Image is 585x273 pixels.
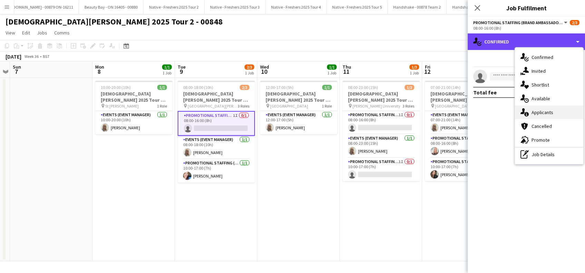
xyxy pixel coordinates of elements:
[6,0,79,14] button: [DOMAIN_NAME] - 00879 ON-16211
[343,111,420,134] app-card-role: Promotional Staffing (Brand Ambassadors)1I0/108:00-16:00 (8h)
[424,68,430,75] span: 12
[95,81,172,134] app-job-card: 10:00-20:00 (10h)1/1[DEMOGRAPHIC_DATA][PERSON_NAME] 2025 Tour 2 - 00848 - Travel Day St [PERSON_N...
[425,134,502,158] app-card-role: Promotional Staffing (Brand Ambassadors)1/108:00-16:00 (8h)[PERSON_NAME]
[409,64,419,70] span: 1/3
[51,28,72,37] a: Comms
[266,0,327,14] button: Native - Freshers 2025 Tour 4
[178,159,255,183] app-card-role: Promotional Staffing (Brand Ambassadors)1/110:00-17:00 (7h)[PERSON_NAME]
[353,103,400,109] span: [PERSON_NAME] University
[157,103,167,109] span: 1 Role
[447,0,506,14] button: Handshake - 00878 Team 4
[468,3,585,12] h3: Job Fulfilment
[410,70,419,75] div: 1 Job
[259,68,269,75] span: 10
[425,64,430,70] span: Fri
[515,92,583,105] div: Available
[260,111,337,134] app-card-role: Events (Event Manager)1/112:00-17:00 (5h)[PERSON_NAME]
[266,85,294,90] span: 12:00-17:00 (5h)
[343,158,420,181] app-card-role: Promotional Staffing (Brand Ambassadors)1I0/110:00-17:00 (7h)
[270,103,308,109] span: [GEOGRAPHIC_DATA]
[101,85,131,90] span: 10:00-20:00 (10h)
[348,85,378,90] span: 08:00-23:00 (15h)
[473,26,579,31] div: 08:00-16:00 (8h)
[143,0,205,14] button: Native - Freshers 2025 Tour 2
[22,30,30,36] span: Edit
[188,103,238,109] span: [GEOGRAPHIC_DATA][PERSON_NAME]
[515,148,583,161] div: Job Details
[515,133,583,147] div: Promote
[343,91,420,103] h3: [DEMOGRAPHIC_DATA][PERSON_NAME] 2025 Tour 2 - 00848 - [PERSON_NAME][GEOGRAPHIC_DATA]
[430,85,460,90] span: 07:00-21:00 (14h)
[12,68,21,75] span: 7
[515,119,583,133] div: Cancelled
[403,103,414,109] span: 3 Roles
[34,28,50,37] a: Jobs
[570,20,579,25] span: 2/3
[388,0,447,14] button: Handshake - 00878 Team 2
[177,68,186,75] span: 9
[183,85,213,90] span: 08:00-18:00 (10h)
[468,33,585,50] div: Confirmed
[425,91,502,103] h3: [DEMOGRAPHIC_DATA][PERSON_NAME] 2025 Tour 2 - 00848 - [GEOGRAPHIC_DATA]
[94,68,104,75] span: 8
[95,91,172,103] h3: [DEMOGRAPHIC_DATA][PERSON_NAME] 2025 Tour 2 - 00848 - Travel Day
[95,64,104,70] span: Mon
[425,81,502,181] app-job-card: 07:00-21:00 (14h)3/3[DEMOGRAPHIC_DATA][PERSON_NAME] 2025 Tour 2 - 00848 - [GEOGRAPHIC_DATA] [GEOG...
[43,54,50,59] div: BST
[343,64,351,70] span: Thu
[54,30,70,36] span: Comms
[19,28,33,37] a: Edit
[245,70,254,75] div: 1 Job
[515,78,583,92] div: Shortlist
[6,17,223,27] h1: [DEMOGRAPHIC_DATA][PERSON_NAME] 2025 Tour 2 - 00848
[473,20,568,25] button: Promotional Staffing (Brand Ambassadors)
[322,85,332,90] span: 1/1
[178,91,255,103] h3: [DEMOGRAPHIC_DATA][PERSON_NAME] 2025 Tour 2 - 00848 - [GEOGRAPHIC_DATA][PERSON_NAME]
[260,81,337,134] app-job-card: 12:00-17:00 (5h)1/1[DEMOGRAPHIC_DATA][PERSON_NAME] 2025 Tour 2 - 00848 - Travel Day [GEOGRAPHIC_D...
[95,111,172,134] app-card-role: Events (Event Manager)1/110:00-20:00 (10h)[PERSON_NAME]
[425,158,502,181] app-card-role: Promotional Staffing (Brand Ambassadors)1/110:00-17:00 (7h)[PERSON_NAME]
[515,105,583,119] div: Applicants
[327,70,336,75] div: 1 Job
[205,0,266,14] button: Native - Freshers 2025 Tour 3
[178,111,255,136] app-card-role: Promotional Staffing (Brand Ambassadors)1I0/108:00-16:00 (8h)
[6,30,15,36] span: View
[327,64,337,70] span: 1/1
[105,103,139,109] span: St [PERSON_NAME]
[245,64,254,70] span: 2/3
[23,54,40,59] span: Week 36
[178,81,255,183] app-job-card: 08:00-18:00 (10h)2/3[DEMOGRAPHIC_DATA][PERSON_NAME] 2025 Tour 2 - 00848 - [GEOGRAPHIC_DATA][PERSO...
[405,85,414,90] span: 1/3
[425,111,502,134] app-card-role: Events (Event Manager)1/107:00-21:00 (14h)[PERSON_NAME]
[341,68,351,75] span: 11
[322,103,332,109] span: 1 Role
[473,20,563,25] span: Promotional Staffing (Brand Ambassadors)
[178,136,255,159] app-card-role: Events (Event Manager)1/108:00-18:00 (10h)[PERSON_NAME]
[13,64,21,70] span: Sun
[260,64,269,70] span: Wed
[240,85,249,90] span: 2/3
[238,103,249,109] span: 3 Roles
[37,30,47,36] span: Jobs
[473,89,497,96] div: Total fee
[157,85,167,90] span: 1/1
[515,50,583,64] div: Confirmed
[343,81,420,181] app-job-card: 08:00-23:00 (15h)1/3[DEMOGRAPHIC_DATA][PERSON_NAME] 2025 Tour 2 - 00848 - [PERSON_NAME][GEOGRAPHI...
[435,103,473,109] span: [GEOGRAPHIC_DATA]
[178,64,186,70] span: Tue
[327,0,388,14] button: Native - Freshers 2025 Tour 5
[162,70,171,75] div: 1 Job
[343,134,420,158] app-card-role: Events (Event Manager)1/108:00-23:00 (15h)[PERSON_NAME]
[6,53,21,60] div: [DATE]
[162,64,172,70] span: 1/1
[3,28,18,37] a: View
[79,0,143,14] button: Beauty Bay - ON 16405 - 00880
[260,91,337,103] h3: [DEMOGRAPHIC_DATA][PERSON_NAME] 2025 Tour 2 - 00848 - Travel Day
[515,64,583,78] div: Invited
